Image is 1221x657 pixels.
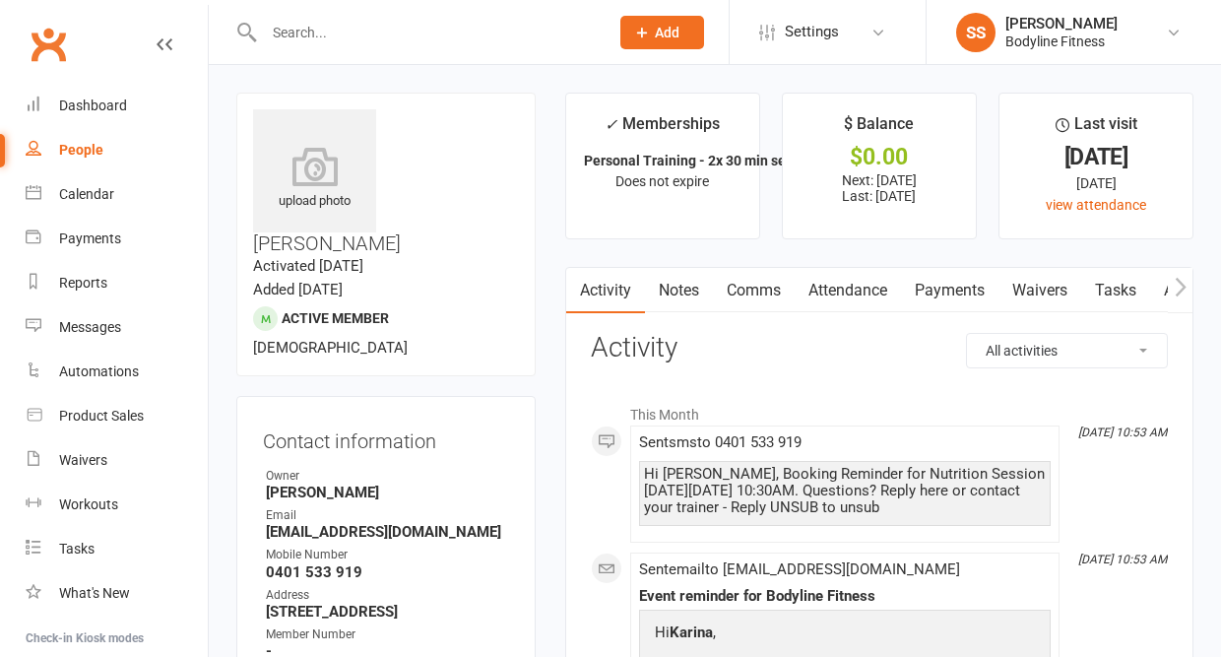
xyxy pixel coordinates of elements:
li: This Month [591,394,1168,426]
h3: [PERSON_NAME] [253,109,519,254]
div: Product Sales [59,408,144,424]
div: Email [266,506,509,525]
a: Payments [901,268,998,313]
a: Payments [26,217,208,261]
div: SS [956,13,996,52]
span: Does not expire [615,173,709,189]
a: People [26,128,208,172]
div: Dashboard [59,98,127,113]
strong: Karina [670,624,713,641]
a: Comms [713,268,795,313]
a: Automations [26,350,208,394]
a: Activity [566,268,645,313]
i: [DATE] 10:53 AM [1078,426,1167,439]
a: Workouts [26,483,208,527]
strong: [STREET_ADDRESS] [266,603,509,621]
div: [DATE] [1017,172,1175,194]
span: Settings [785,10,839,54]
div: People [59,142,103,158]
div: Automations [59,363,139,379]
div: Payments [59,230,121,246]
i: ✓ [605,115,617,134]
div: Messages [59,319,121,335]
a: What's New [26,571,208,616]
strong: [EMAIL_ADDRESS][DOMAIN_NAME] [266,523,509,541]
a: view attendance [1046,197,1146,213]
a: Product Sales [26,394,208,438]
time: Added [DATE] [253,281,343,298]
div: What's New [59,585,130,601]
div: [PERSON_NAME] [1005,15,1118,33]
div: Bodyline Fitness [1005,33,1118,50]
span: [DEMOGRAPHIC_DATA] [253,339,408,357]
div: Last visit [1056,111,1137,147]
div: $ Balance [844,111,914,147]
span: Add [655,25,679,40]
div: Reports [59,275,107,291]
div: Workouts [59,496,118,512]
a: Waivers [998,268,1081,313]
a: Waivers [26,438,208,483]
strong: [PERSON_NAME] [266,484,509,501]
span: Active member [282,310,389,326]
div: Address [266,586,509,605]
div: Calendar [59,186,114,202]
h3: Contact information [263,423,509,452]
p: Next: [DATE] Last: [DATE] [801,172,958,204]
a: Tasks [26,527,208,571]
p: Hi , [650,621,1040,649]
input: Search... [258,19,595,46]
i: [DATE] 10:53 AM [1078,553,1167,566]
span: Sent email to [EMAIL_ADDRESS][DOMAIN_NAME] [639,560,960,578]
div: [DATE] [1017,147,1175,167]
strong: Personal Training - 2x 30 min sessions [584,153,826,168]
a: Attendance [795,268,901,313]
span: Sent sms to 0401 533 919 [639,433,802,451]
div: Member Number [266,625,509,644]
div: $0.00 [801,147,958,167]
a: Reports [26,261,208,305]
time: Activated [DATE] [253,257,363,275]
strong: 0401 533 919 [266,563,509,581]
h3: Activity [591,333,1168,363]
a: Clubworx [24,20,73,69]
button: Add [620,16,704,49]
div: Memberships [605,111,720,148]
div: Tasks [59,541,95,557]
a: Notes [645,268,713,313]
div: upload photo [253,147,376,212]
div: Owner [266,467,509,486]
a: Tasks [1081,268,1150,313]
div: Hi [PERSON_NAME], Booking Reminder for Nutrition Session [DATE][DATE] 10:30AM. Questions? Reply h... [644,466,1046,516]
a: Messages [26,305,208,350]
a: Calendar [26,172,208,217]
div: Event reminder for Bodyline Fitness [639,588,1051,605]
a: Dashboard [26,84,208,128]
div: Waivers [59,452,107,468]
div: Mobile Number [266,546,509,564]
